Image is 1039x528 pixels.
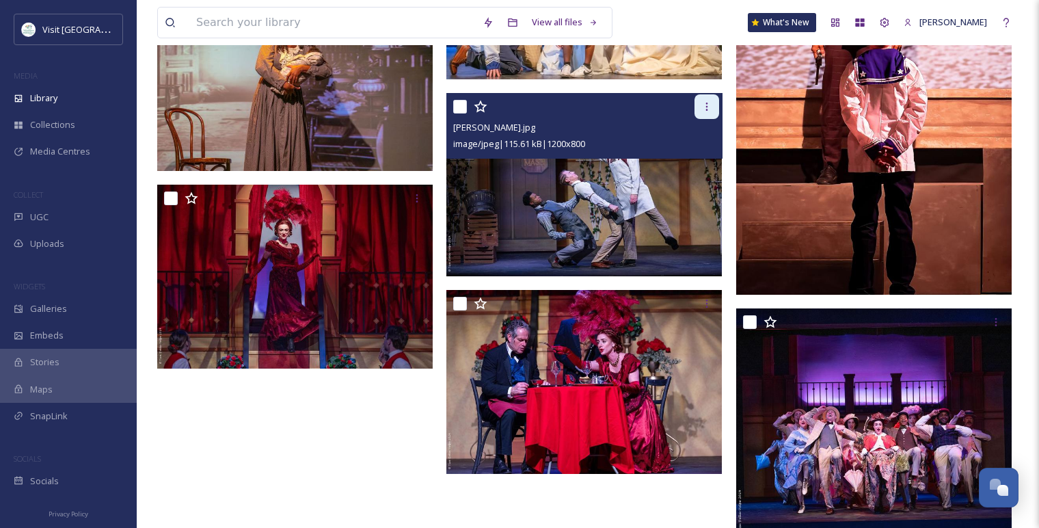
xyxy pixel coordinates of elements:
span: Privacy Policy [49,510,88,518]
span: image/jpeg | 115.61 kB | 1200 x 800 [453,137,585,150]
span: Uploads [30,237,64,250]
span: Collections [30,118,75,131]
img: Barnaby Cornelius Vandergelder.jpg [446,93,722,277]
span: [PERSON_NAME] [919,16,987,28]
a: View all files [525,9,605,36]
img: Horace Vandergelder and Dolly Levi .jpg [446,290,722,474]
span: Socials [30,475,59,488]
span: WIDGETS [14,281,45,291]
span: Visit [GEOGRAPHIC_DATA] [42,23,148,36]
span: COLLECT [14,189,43,200]
span: UGC [30,211,49,224]
a: Privacy Policy [49,505,88,521]
span: Embeds [30,329,64,342]
input: Search your library [189,8,476,38]
button: Open Chat [979,468,1018,507]
span: Maps [30,383,53,396]
span: Library [30,92,57,105]
span: SOCIALS [14,453,41,464]
span: SnapLink [30,410,68,423]
span: Stories [30,356,59,369]
img: Rebecca Schall is Dolly Gallagher Levi.jpg [157,185,433,369]
span: MEDIA [14,70,38,81]
img: download%20%281%29.jpeg [22,23,36,36]
a: What's New [748,13,816,32]
span: Galleries [30,302,67,315]
span: Media Centres [30,145,90,158]
a: [PERSON_NAME] [897,9,994,36]
span: [PERSON_NAME].jpg [453,121,535,133]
